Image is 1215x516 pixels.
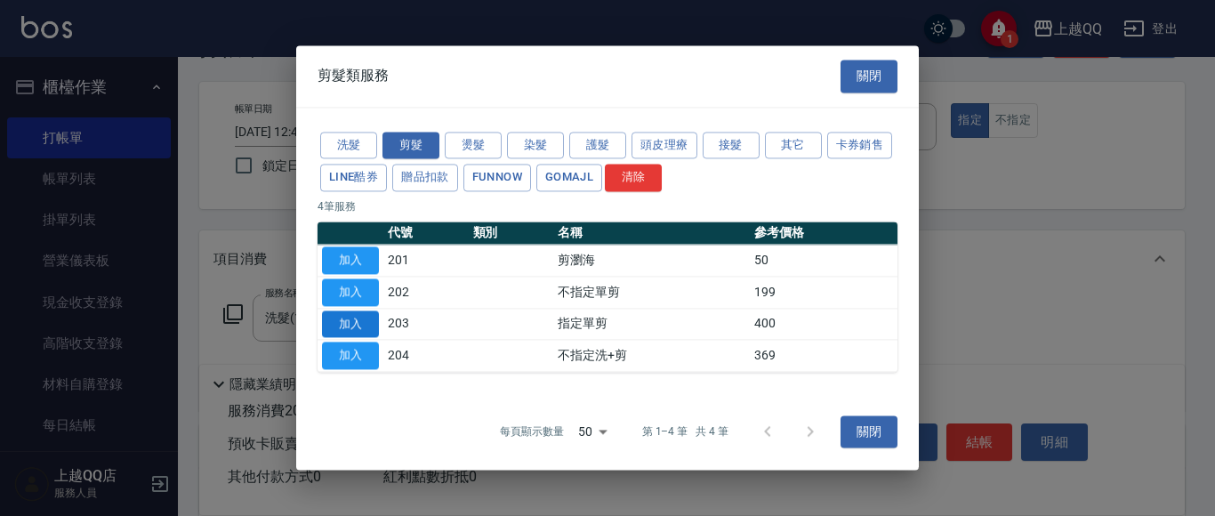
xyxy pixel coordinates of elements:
[322,278,379,306] button: 加入
[500,424,564,440] p: 每頁顯示數量
[383,245,469,277] td: 201
[320,132,377,159] button: 洗髮
[841,60,897,93] button: 關閉
[383,222,469,245] th: 代號
[750,340,897,372] td: 369
[320,165,387,192] button: LINE酷券
[553,245,750,277] td: 剪瀏海
[703,132,760,159] button: 接髮
[463,165,531,192] button: FUNNOW
[642,424,728,440] p: 第 1–4 筆 共 4 筆
[553,308,750,340] td: 指定單剪
[553,222,750,245] th: 名稱
[536,165,602,192] button: GOMAJL
[750,308,897,340] td: 400
[469,222,554,245] th: 類別
[383,308,469,340] td: 203
[632,132,697,159] button: 頭皮理療
[765,132,822,159] button: 其它
[841,415,897,448] button: 關閉
[750,245,897,277] td: 50
[445,132,502,159] button: 燙髮
[605,165,662,192] button: 清除
[553,277,750,309] td: 不指定單剪
[569,132,626,159] button: 護髮
[382,132,439,159] button: 剪髮
[750,222,897,245] th: 參考價格
[318,68,389,85] span: 剪髮類服務
[392,165,458,192] button: 贈品扣款
[507,132,564,159] button: 染髮
[553,340,750,372] td: 不指定洗+剪
[571,407,614,456] div: 50
[318,198,897,214] p: 4 筆服務
[322,246,379,274] button: 加入
[827,132,893,159] button: 卡券銷售
[322,343,379,370] button: 加入
[322,310,379,338] button: 加入
[750,277,897,309] td: 199
[383,277,469,309] td: 202
[383,340,469,372] td: 204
